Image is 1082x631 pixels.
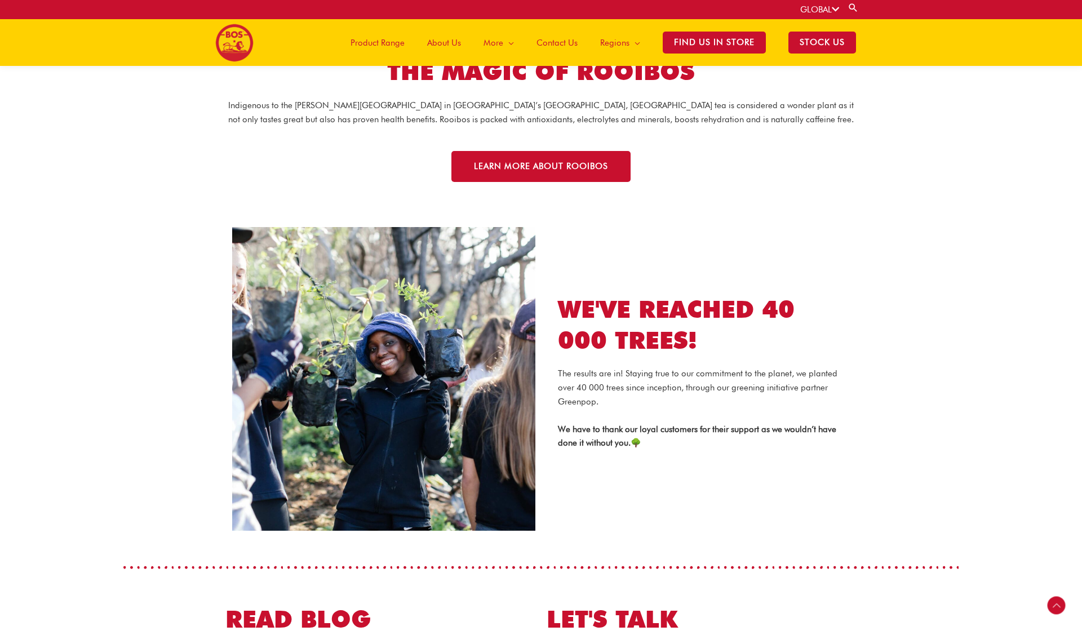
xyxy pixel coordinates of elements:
a: LEARN MORE ABOUT ROOIBOS [451,151,631,182]
a: About Us [416,19,472,66]
span: LEARN MORE ABOUT ROOIBOS [474,162,608,171]
p: Indigenous to the [PERSON_NAME][GEOGRAPHIC_DATA] in [GEOGRAPHIC_DATA]’s [GEOGRAPHIC_DATA], [GEOGR... [225,99,857,127]
span: Contact Us [536,26,578,60]
a: Regions [589,19,651,66]
p: 🌳 [558,423,839,451]
nav: Site Navigation [331,19,867,66]
h2: THE MAGIC OF ROOIBOS [225,56,857,87]
span: Regions [600,26,629,60]
a: More [472,19,525,66]
strong: We have to thank our loyal customers for their support as we wouldn’t have done it without you. [558,424,836,448]
a: STOCK US [777,19,867,66]
span: More [484,26,503,60]
a: Contact Us [525,19,589,66]
a: Search button [848,2,859,13]
a: Find Us in Store [651,19,777,66]
img: BOS logo finals-200px [215,24,254,62]
span: About Us [427,26,461,60]
h2: WE'VE REACHED 40 000 TREES! [558,294,839,356]
a: GLOBAL [800,5,839,15]
span: Find Us in Store [663,32,766,54]
span: STOCK US [788,32,856,54]
span: Product Range [351,26,405,60]
p: The results are in! Staying true to our commitment to the planet, we planted over 40 000 trees si... [558,367,839,408]
a: Product Range [339,19,416,66]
